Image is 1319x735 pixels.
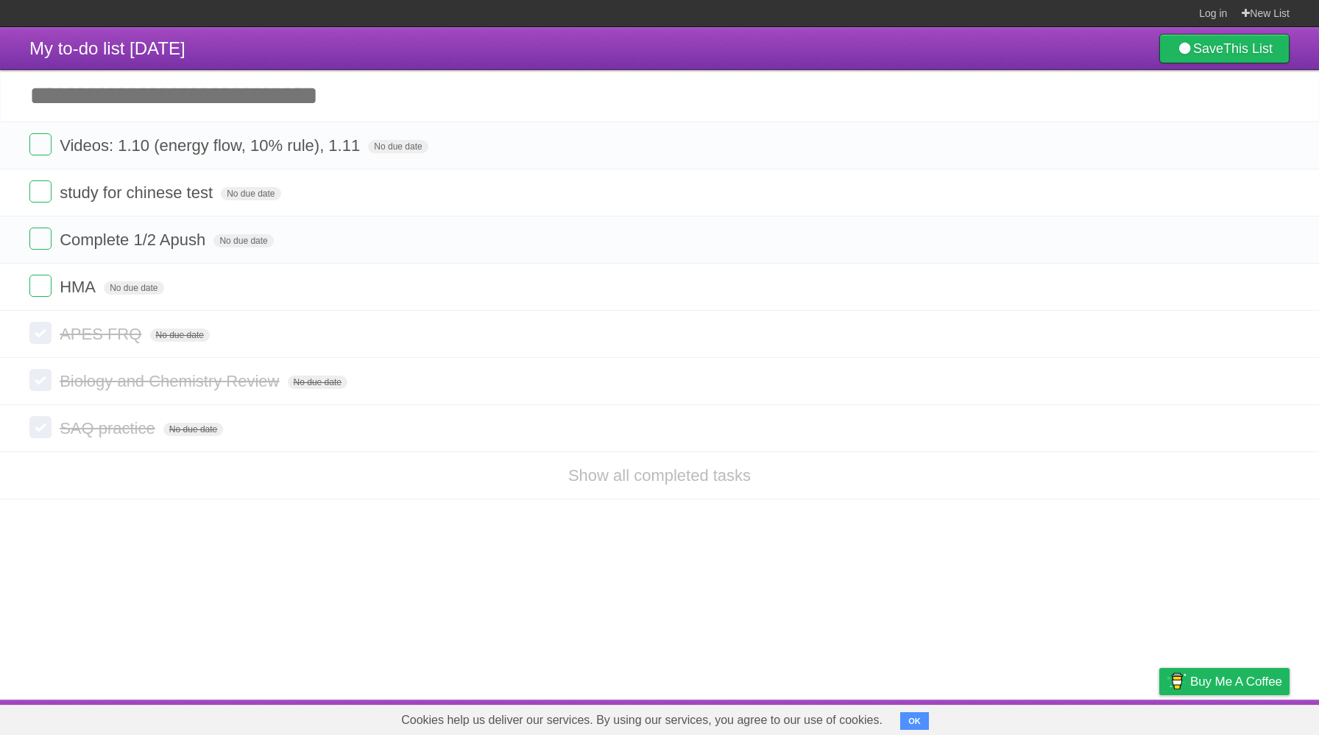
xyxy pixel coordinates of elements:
span: Videos: 1.10 (energy flow, 10% rule), 1.11 [60,136,364,155]
img: Buy me a coffee [1167,669,1187,694]
b: This List [1223,41,1273,56]
label: Done [29,133,52,155]
label: Done [29,322,52,344]
span: Cookies help us deliver our services. By using our services, you agree to our use of cookies. [386,706,897,735]
a: Show all completed tasks [568,466,751,485]
span: HMA [60,278,99,296]
span: Complete 1/2 Apush [60,231,209,249]
button: OK [900,712,929,730]
span: No due date [368,140,428,153]
a: About [963,703,994,731]
a: Privacy [1140,703,1178,731]
a: Buy me a coffee [1159,668,1290,695]
label: Done [29,369,52,391]
label: Done [29,180,52,203]
span: No due date [104,281,163,295]
label: Done [29,416,52,438]
span: No due date [221,187,280,200]
label: Done [29,275,52,297]
span: Buy me a coffee [1190,669,1282,694]
span: Biology and Chemistry Review [60,372,283,390]
span: study for chinese test [60,183,216,202]
span: No due date [213,234,273,247]
span: No due date [163,423,223,436]
span: My to-do list [DATE] [29,38,185,58]
a: Terms [1090,703,1122,731]
a: SaveThis List [1159,34,1290,63]
span: SAQ practice [60,419,159,437]
label: Done [29,228,52,250]
span: APES FRQ [60,325,145,343]
a: Developers [1012,703,1072,731]
span: No due date [288,376,347,389]
span: No due date [150,328,210,342]
a: Suggest a feature [1197,703,1290,731]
